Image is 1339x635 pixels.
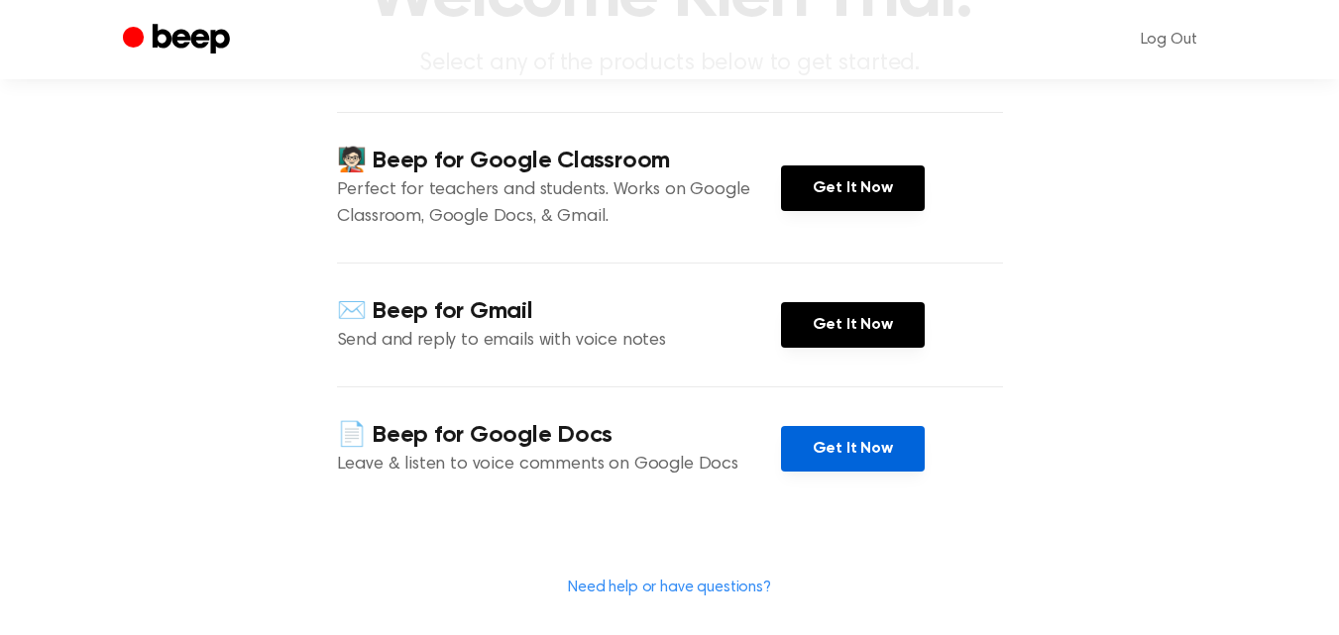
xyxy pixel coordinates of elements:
a: Get It Now [781,302,925,348]
a: Need help or have questions? [568,580,771,595]
p: Leave & listen to voice comments on Google Docs [337,452,781,478]
h4: 🧑🏻‍🏫 Beep for Google Classroom [337,145,781,177]
p: Send and reply to emails with voice notes [337,328,781,355]
a: Get It Now [781,426,925,472]
p: Perfect for teachers and students. Works on Google Classroom, Google Docs, & Gmail. [337,177,781,231]
h4: 📄 Beep for Google Docs [337,419,781,452]
a: Log Out [1121,16,1217,63]
a: Beep [123,21,235,59]
h4: ✉️ Beep for Gmail [337,295,781,328]
a: Get It Now [781,165,925,211]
